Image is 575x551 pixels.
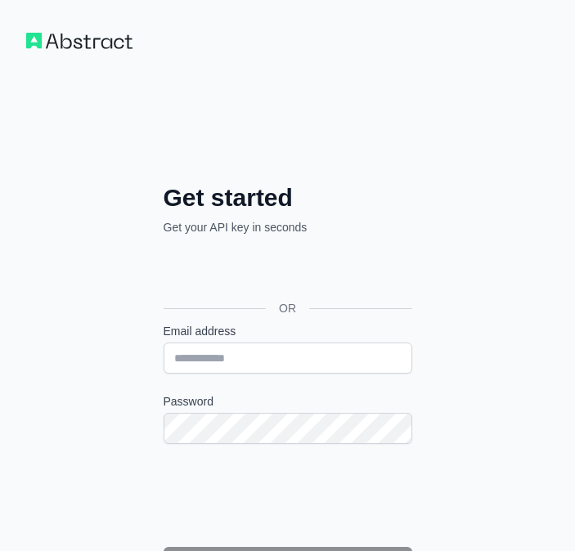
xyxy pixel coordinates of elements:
span: OR [266,300,309,316]
h2: Get started [164,183,412,213]
p: Get your API key in seconds [164,219,412,235]
iframe: Sign in with Google Button [155,253,417,289]
iframe: reCAPTCHA [164,464,412,527]
img: Workflow [26,33,133,49]
label: Email address [164,323,412,339]
label: Password [164,393,412,410]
